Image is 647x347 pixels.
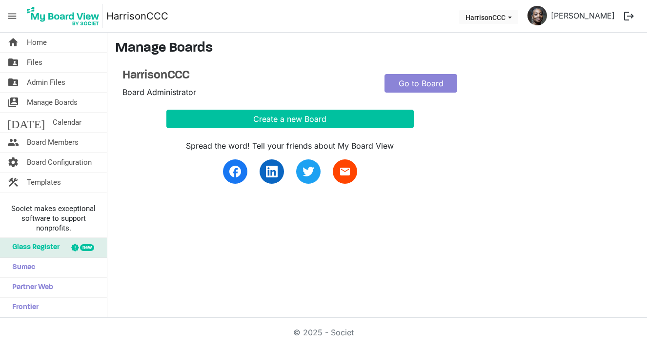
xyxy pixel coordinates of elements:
img: o2l9I37sXmp7lyFHeWZvabxQQGq_iVrvTMyppcP1Xv2vbgHENJU8CsBktvnpMyWhSrZdRG8AlcUrKLfs6jWLuA_thumb.png [527,6,547,25]
span: settings [7,153,19,172]
a: © 2025 - Societ [293,328,354,337]
span: Board Configuration [27,153,92,172]
div: new [80,244,94,251]
img: facebook.svg [229,166,241,177]
span: people [7,133,19,152]
span: folder_shared [7,73,19,92]
span: construction [7,173,19,192]
span: Board Administrator [122,87,196,97]
span: Admin Files [27,73,65,92]
button: Create a new Board [166,110,414,128]
div: Spread the word! Tell your friends about My Board View [166,140,414,152]
span: [DATE] [7,113,45,132]
span: Glass Register [7,238,60,257]
img: twitter.svg [303,166,314,177]
span: folder_shared [7,53,19,72]
a: HarrisonCCC [106,6,168,26]
a: HarrisonCCC [122,69,370,83]
span: Files [27,53,42,72]
span: Templates [27,173,61,192]
span: switch_account [7,93,19,112]
button: logout [619,6,639,26]
span: Frontier [7,298,39,317]
img: My Board View Logo [24,4,102,28]
span: Home [27,33,47,52]
a: Go to Board [384,74,457,93]
h3: Manage Boards [115,40,639,57]
a: My Board View Logo [24,4,106,28]
span: email [339,166,351,177]
span: Sumac [7,258,35,277]
span: Board Members [27,133,79,152]
a: email [333,159,357,184]
span: menu [3,7,21,25]
button: HarrisonCCC dropdownbutton [459,10,518,24]
span: Calendar [53,113,81,132]
img: linkedin.svg [266,166,278,177]
span: Manage Boards [27,93,78,112]
span: home [7,33,19,52]
span: Partner Web [7,278,53,297]
a: [PERSON_NAME] [547,6,619,25]
span: Societ makes exceptional software to support nonprofits. [4,204,102,233]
